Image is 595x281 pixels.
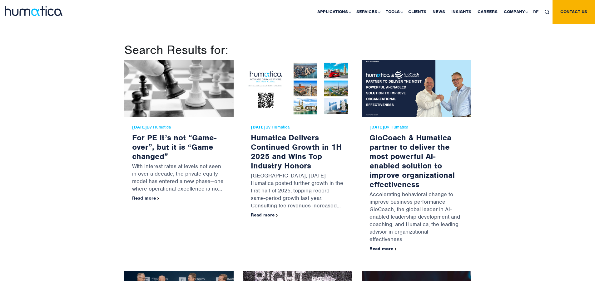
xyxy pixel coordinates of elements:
[132,125,226,130] span: By Humatica
[132,133,216,161] a: For PE it’s not “Game-over”, but it is “Game changed”
[395,248,397,250] img: arrowicon
[251,124,265,130] strong: [DATE]
[251,170,345,212] p: [GEOGRAPHIC_DATA], [DATE] – Humatica posted further growth in the first half of 2025, topping rec...
[545,10,549,14] img: search_icon
[157,197,159,200] img: arrowicon
[362,60,471,117] img: GloCoach & Humatica partner to deliver the most powerful AI-enabled solution to improve organizat...
[369,124,384,130] strong: [DATE]
[251,133,342,171] a: Humatica Delivers Continued Growth in 1H 2025 and Wins Top Industry Honors
[132,195,159,201] a: Read more
[369,125,463,130] span: By Humatica
[369,189,463,246] p: Accelerating behavioral change to improve business performance GloCoach, the global leader in AI-...
[533,9,538,14] span: DE
[251,125,345,130] span: By Humatica
[124,60,234,117] img: For PE it’s not “Game-over”, but it is “Game changed”
[369,246,397,251] a: Read more
[132,124,147,130] strong: [DATE]
[132,161,226,196] p: With interest rates at levels not seen in over a decade, the private equity model has entered a n...
[251,212,278,218] a: Read more
[5,6,62,16] img: logo
[276,214,278,217] img: arrowicon
[243,60,352,117] img: Humatica Delivers Continued Growth in 1H 2025 and Wins Top Industry Honors
[124,42,471,57] h1: Search Results for:
[369,133,455,189] a: GloCoach & Humatica partner to deliver the most powerful AI-enabled solution to improve organizat...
